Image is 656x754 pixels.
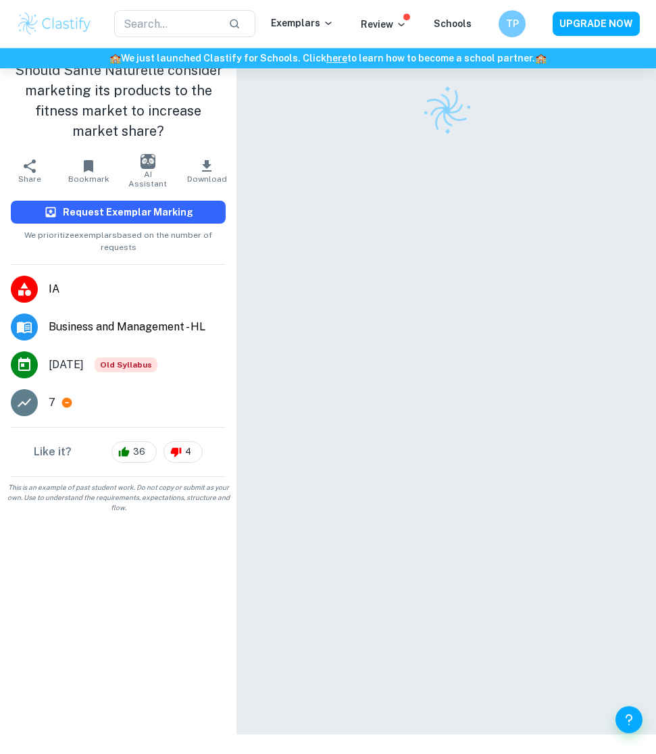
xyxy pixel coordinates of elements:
[499,11,526,38] button: TP
[126,446,153,459] span: 36
[361,18,407,32] p: Review
[111,442,157,463] div: 36
[141,155,155,170] img: AI Assistant
[16,11,93,38] img: Clastify logo
[163,442,203,463] div: 4
[95,358,157,373] div: Starting from the May 2024 session, the Business IA requirements have changed. It's OK to refer t...
[413,78,480,145] img: Clastify logo
[535,53,547,64] span: 🏫
[34,445,72,461] h6: Like it?
[11,201,226,224] button: Request Exemplar Marking
[49,395,55,411] p: 7
[11,224,226,254] span: We prioritize exemplars based on the number of requests
[178,153,237,191] button: Download
[505,17,520,32] h6: TP
[95,358,157,373] span: Old Syllabus
[63,205,193,220] h6: Request Exemplar Marking
[11,61,226,142] h1: Should Santé Naturelle consider marketing its products to the fitness market to increase market s...
[18,175,41,184] span: Share
[109,53,121,64] span: 🏫
[553,12,640,36] button: UPGRADE NOW
[3,51,653,66] h6: We just launched Clastify for Schools. Click to learn how to become a school partner.
[271,16,334,31] p: Exemplars
[114,11,218,38] input: Search...
[126,170,170,189] span: AI Assistant
[326,53,347,64] a: here
[118,153,178,191] button: AI Assistant
[68,175,109,184] span: Bookmark
[434,19,472,30] a: Schools
[187,175,227,184] span: Download
[49,282,226,298] span: IA
[49,357,84,374] span: [DATE]
[59,153,119,191] button: Bookmark
[5,483,231,513] span: This is an example of past student work. Do not copy or submit as your own. Use to understand the...
[49,320,226,336] span: Business and Management - HL
[615,707,642,734] button: Help and Feedback
[178,446,199,459] span: 4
